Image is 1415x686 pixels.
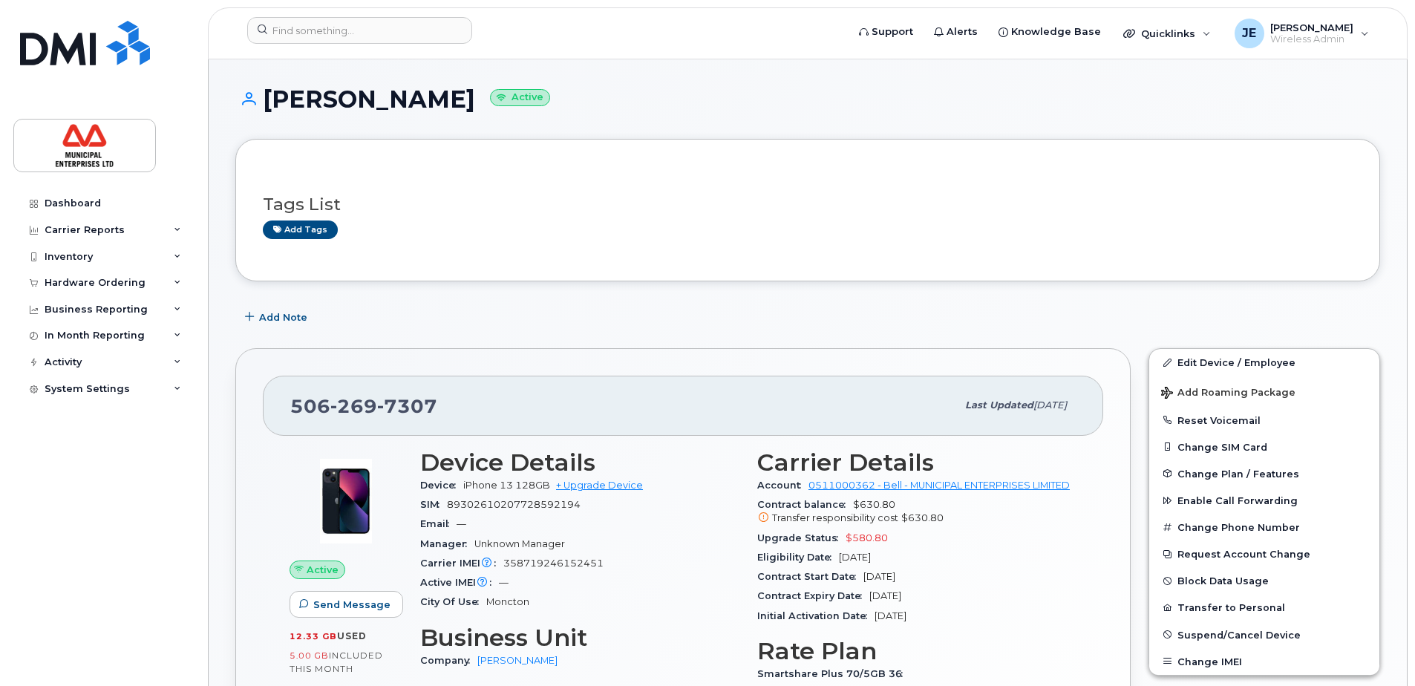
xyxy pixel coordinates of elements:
span: Active [307,563,339,577]
button: Block Data Usage [1149,567,1379,594]
span: Add Note [259,310,307,324]
span: included this month [290,650,383,674]
span: Initial Activation Date [757,610,875,621]
a: [PERSON_NAME] [477,655,558,666]
button: Reset Voicemail [1149,407,1379,434]
a: Edit Device / Employee [1149,349,1379,376]
span: Suspend/Cancel Device [1177,629,1301,640]
button: Change SIM Card [1149,434,1379,460]
small: Active [490,89,550,106]
button: Transfer to Personal [1149,594,1379,621]
button: Enable Call Forwarding [1149,487,1379,514]
span: 5.00 GB [290,650,329,661]
span: Last updated [965,399,1033,411]
span: $630.80 [757,499,1076,526]
span: Manager [420,538,474,549]
span: Contract balance [757,499,853,510]
h3: Rate Plan [757,638,1076,664]
span: Carrier IMEI [420,558,503,569]
span: Send Message [313,598,390,612]
a: 0511000362 - Bell - MUNICIPAL ENTERPRISES LIMITED [808,480,1070,491]
button: Suspend/Cancel Device [1149,621,1379,648]
button: Request Account Change [1149,540,1379,567]
a: Add tags [263,220,338,239]
span: 12.33 GB [290,631,337,641]
span: [DATE] [875,610,906,621]
span: Enable Call Forwarding [1177,495,1298,506]
h3: Carrier Details [757,449,1076,476]
span: 7307 [377,395,437,417]
h3: Business Unit [420,624,739,651]
span: Device [420,480,463,491]
span: [DATE] [863,571,895,582]
span: $630.80 [901,512,944,523]
button: Change IMEI [1149,648,1379,675]
h1: [PERSON_NAME] [235,86,1380,112]
span: 358719246152451 [503,558,604,569]
span: — [457,518,466,529]
button: Change Phone Number [1149,514,1379,540]
a: + Upgrade Device [556,480,643,491]
span: Company [420,655,477,666]
span: Unknown Manager [474,538,565,549]
span: Add Roaming Package [1161,387,1295,401]
span: Contract Expiry Date [757,590,869,601]
span: Account [757,480,808,491]
span: Transfer responsibility cost [772,512,898,523]
span: Contract Start Date [757,571,863,582]
h3: Device Details [420,449,739,476]
span: Eligibility Date [757,552,839,563]
img: image20231002-3703462-1ig824h.jpeg [301,457,390,546]
span: $580.80 [846,532,888,543]
span: Upgrade Status [757,532,846,543]
button: Send Message [290,591,403,618]
span: Email [420,518,457,529]
span: Moncton [486,596,529,607]
span: City Of Use [420,596,486,607]
button: Add Note [235,304,320,330]
span: — [499,577,509,588]
span: 506 [290,395,437,417]
span: [DATE] [839,552,871,563]
span: [DATE] [1033,399,1067,411]
span: 89302610207728592194 [447,499,581,510]
span: SIM [420,499,447,510]
span: Active IMEI [420,577,499,588]
span: Change Plan / Features [1177,468,1299,479]
span: [DATE] [869,590,901,601]
span: used [337,630,367,641]
button: Add Roaming Package [1149,376,1379,407]
span: Smartshare Plus 70/5GB 36 [757,668,910,679]
span: iPhone 13 128GB [463,480,550,491]
h3: Tags List [263,195,1353,214]
span: 269 [330,395,377,417]
button: Change Plan / Features [1149,460,1379,487]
